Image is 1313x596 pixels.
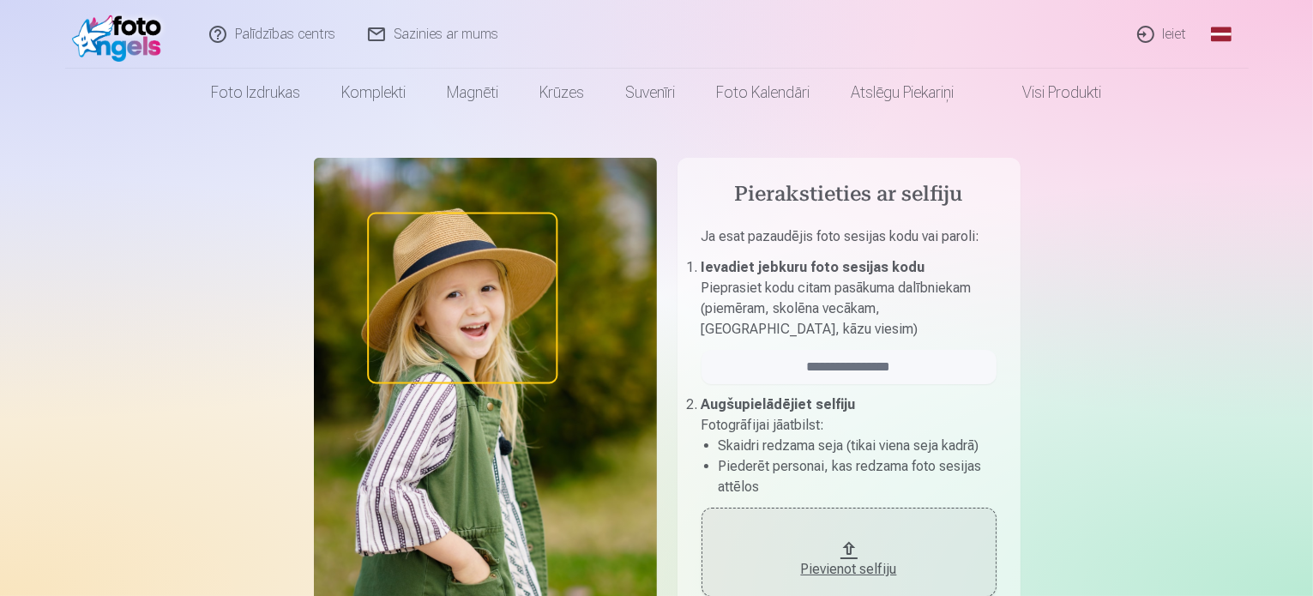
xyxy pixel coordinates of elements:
a: Komplekti [322,69,427,117]
a: Atslēgu piekariņi [831,69,975,117]
li: Skaidri redzama seja (tikai viena seja kadrā) [719,436,997,456]
h4: Pierakstieties ar selfiju [702,182,997,209]
p: Pieprasiet kodu citam pasākuma dalībniekam (piemēram, skolēna vecākam, [GEOGRAPHIC_DATA], kāzu vi... [702,278,997,340]
a: Suvenīri [605,69,696,117]
a: Visi produkti [975,69,1123,117]
a: Foto kalendāri [696,69,831,117]
a: Krūzes [520,69,605,117]
img: /fa1 [72,7,171,62]
div: Pievienot selfiju [719,559,979,580]
p: Ja esat pazaudējis foto sesijas kodu vai paroli : [702,226,997,257]
p: Fotogrāfijai jāatbilst : [702,415,997,436]
b: Ievadiet jebkuru foto sesijas kodu [702,259,925,275]
b: Augšupielādējiet selfiju [702,396,856,412]
a: Magnēti [427,69,520,117]
li: Piederēt personai, kas redzama foto sesijas attēlos [719,456,997,497]
a: Foto izdrukas [191,69,322,117]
